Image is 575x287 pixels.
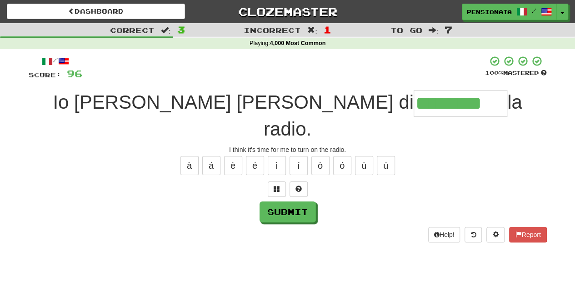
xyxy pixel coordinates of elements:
span: Io [PERSON_NAME] [PERSON_NAME] di [53,91,414,113]
button: Single letter hint - you only get 1 per sentence and score half the points! alt+h [290,181,308,197]
span: / [532,7,536,14]
span: pensionata [467,8,512,16]
button: í [290,156,308,175]
span: la radio. [264,91,522,140]
button: ò [311,156,330,175]
button: Round history (alt+y) [465,227,482,242]
span: Correct [110,25,155,35]
div: Mastered [485,69,547,77]
button: ù [355,156,373,175]
span: : [161,26,171,34]
div: I think it's time for me to turn on the radio. [29,145,547,154]
span: : [428,26,438,34]
span: 100 % [485,69,503,76]
button: à [180,156,199,175]
button: ì [268,156,286,175]
button: Help! [428,227,460,242]
span: Incorrect [244,25,301,35]
button: ú [377,156,395,175]
a: pensionata / [462,4,557,20]
span: 96 [67,68,82,79]
button: Switch sentence to multiple choice alt+p [268,181,286,197]
span: Score: [29,71,61,79]
span: 3 [177,24,185,35]
button: ó [333,156,351,175]
button: á [202,156,220,175]
span: : [307,26,317,34]
div: / [29,55,82,67]
button: é [246,156,264,175]
button: è [224,156,242,175]
button: Report [509,227,546,242]
span: 1 [324,24,331,35]
a: Clozemaster [199,4,377,20]
button: Submit [260,201,316,222]
span: To go [390,25,422,35]
strong: 4,000 Most Common [270,40,325,46]
a: Dashboard [7,4,185,19]
span: 7 [445,24,452,35]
